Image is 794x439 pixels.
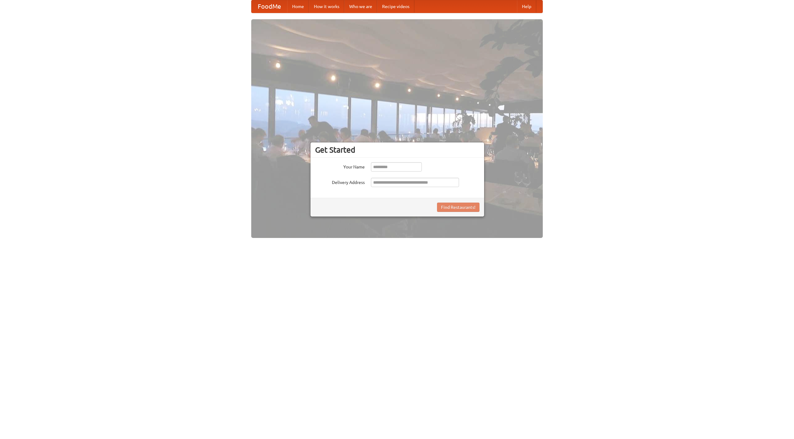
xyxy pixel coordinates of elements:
a: Recipe videos [377,0,414,13]
label: Delivery Address [315,178,365,186]
button: Find Restaurants! [437,203,480,212]
label: Your Name [315,162,365,170]
a: Help [517,0,536,13]
a: FoodMe [252,0,287,13]
a: Who we are [344,0,377,13]
a: How it works [309,0,344,13]
a: Home [287,0,309,13]
h3: Get Started [315,145,480,155]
